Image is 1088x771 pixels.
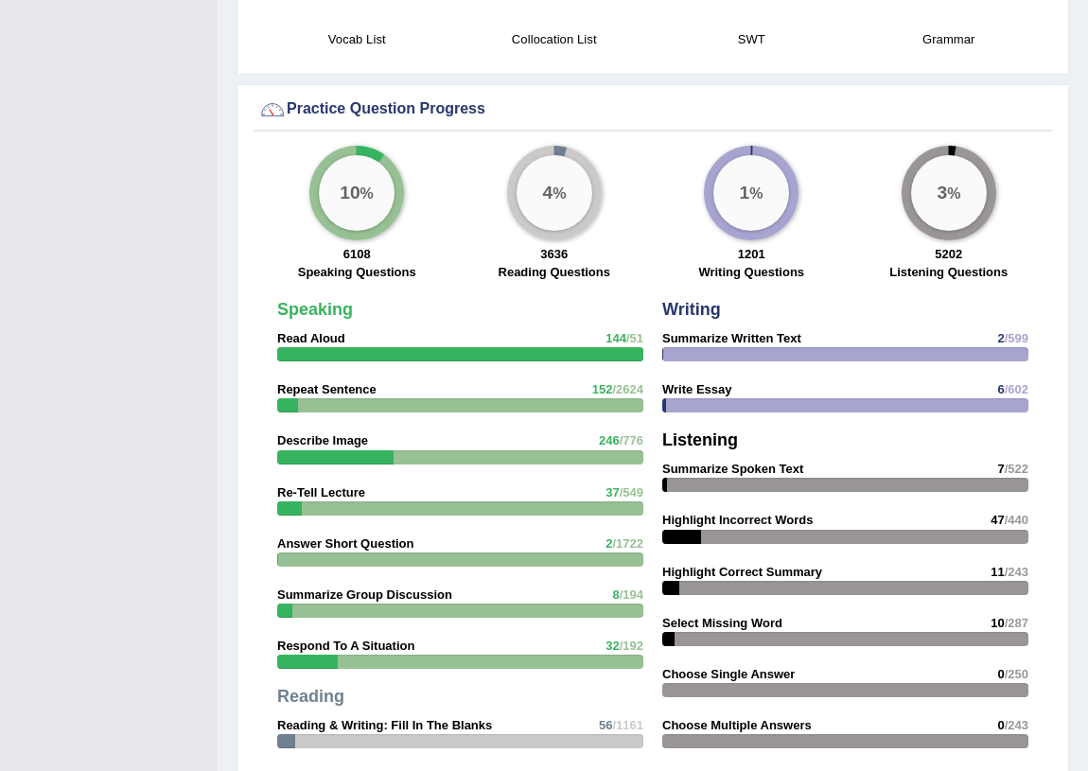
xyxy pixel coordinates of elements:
h4: SWT [662,29,841,49]
strong: 3636 [540,247,568,261]
strong: Describe Image [277,433,368,447]
span: 2 [605,536,612,551]
strong: Reading & Writing: Fill In The Blanks [277,718,492,732]
h4: Collocation List [465,29,644,49]
strong: 5202 [935,247,962,261]
strong: Summarize Written Text [662,331,801,345]
span: /549 [620,485,643,499]
strong: Writing [662,300,721,319]
strong: 1201 [738,247,765,261]
span: /440 [1005,513,1028,527]
label: Speaking Questions [298,263,416,281]
span: /250 [1005,667,1028,681]
strong: Speaking [277,300,353,319]
span: 11 [991,565,1004,579]
span: 2 [997,331,1004,345]
span: /192 [620,639,643,653]
strong: Highlight Incorrect Words [662,513,813,527]
span: 10 [991,616,1004,630]
span: 56 [599,718,612,732]
strong: Select Missing Word [662,616,782,630]
h4: Vocab List [268,29,447,49]
span: 144 [605,331,626,345]
span: /2624 [612,382,643,396]
label: Reading Questions [499,263,610,281]
strong: Choose Multiple Answers [662,718,812,732]
div: % [911,155,987,231]
span: /522 [1005,462,1028,476]
strong: Reading [277,687,344,706]
label: Listening Questions [889,263,1008,281]
span: /1722 [612,536,643,551]
span: /599 [1005,331,1028,345]
span: 0 [997,667,1004,681]
strong: 6108 [343,247,371,261]
h4: Grammar [860,29,1039,49]
span: 37 [605,485,619,499]
strong: Listening [662,430,738,449]
span: 0 [997,718,1004,732]
div: % [517,155,592,231]
span: /194 [620,587,643,602]
span: 246 [599,433,620,447]
strong: Highlight Correct Summary [662,565,822,579]
span: 8 [612,587,619,602]
big: 1 [740,183,750,203]
big: 3 [937,183,947,203]
span: /243 [1005,565,1028,579]
span: 32 [605,639,619,653]
strong: Respond To A Situation [277,639,414,653]
strong: Summarize Spoken Text [662,462,803,476]
strong: Re-Tell Lecture [277,485,365,499]
strong: Summarize Group Discussion [277,587,452,602]
span: 152 [592,382,613,396]
big: 4 [542,183,553,203]
span: /776 [620,433,643,447]
span: /287 [1005,616,1028,630]
strong: Choose Single Answer [662,667,795,681]
div: Practice Question Progress [258,96,1047,124]
div: % [713,155,789,231]
span: /602 [1005,382,1028,396]
strong: Read Aloud [277,331,345,345]
strong: Answer Short Question [277,536,413,551]
span: 7 [997,462,1004,476]
span: /51 [626,331,643,345]
span: 6 [997,382,1004,396]
strong: Write Essay [662,382,731,396]
label: Writing Questions [698,263,804,281]
span: /243 [1005,718,1028,732]
span: 47 [991,513,1004,527]
div: % [319,155,395,231]
strong: Repeat Sentence [277,382,377,396]
span: /1161 [612,718,643,732]
big: 10 [340,183,360,203]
